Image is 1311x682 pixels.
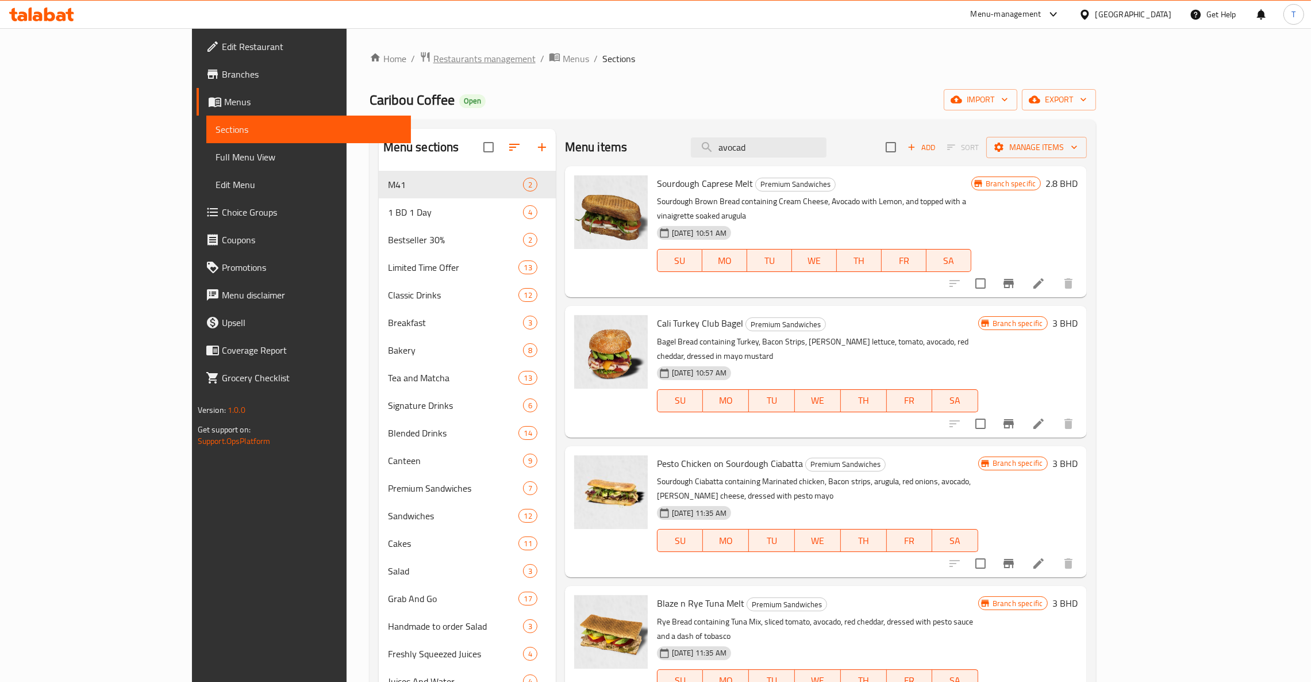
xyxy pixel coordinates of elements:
span: Freshly Squeezed Juices [388,647,523,661]
span: 4 [524,649,537,660]
div: items [523,205,537,219]
span: Menus [563,52,589,66]
a: Coupons [197,226,411,254]
div: items [518,260,537,274]
a: Menu disclaimer [197,281,411,309]
span: Limited Time Offer [388,260,519,274]
button: TH [841,529,887,552]
span: Select to update [968,551,993,576]
div: Handmade to order Salad3 [379,612,556,640]
a: Support.OpsPlatform [198,434,271,449]
span: 11 [519,538,536,549]
span: WE [799,392,836,409]
span: M41 [388,178,523,191]
button: delete [1055,410,1082,438]
div: items [523,399,537,412]
span: Bakery [388,343,523,357]
div: Menu-management [971,7,1041,21]
a: Edit Menu [206,171,411,198]
span: [DATE] 10:51 AM [667,228,731,239]
p: Sourdough Ciabatta containing Marinated chicken, Bacon strips, arugula, red onions, avocado, [PER... [657,474,978,503]
span: Sections [216,122,402,136]
span: 3 [524,317,537,328]
li: / [540,52,544,66]
span: SU [662,392,699,409]
a: Sections [206,116,411,143]
a: Menus [197,88,411,116]
span: SA [931,252,967,269]
span: Sort sections [501,133,528,161]
span: Branch specific [988,598,1047,609]
span: Restaurants management [433,52,536,66]
span: WE [797,252,832,269]
span: Version: [198,403,226,417]
span: SU [662,532,699,549]
a: Grocery Checklist [197,364,411,392]
a: Edit menu item [1032,277,1045,290]
img: Blaze n Rye Tuna Melt [574,595,648,669]
span: Full Menu View [216,150,402,164]
button: MO [702,249,747,272]
div: 1 BD 1 Day [388,205,523,219]
span: Edit Menu [216,178,402,191]
div: items [518,537,537,550]
button: TH [837,249,882,272]
span: Premium Sandwiches [746,318,825,331]
span: TH [841,252,877,269]
span: 17 [519,593,536,604]
button: TU [749,529,795,552]
button: delete [1055,550,1082,577]
div: Classic Drinks [388,288,519,302]
div: Salad3 [379,557,556,585]
button: delete [1055,270,1082,297]
a: Menus [549,51,589,66]
span: TU [753,532,790,549]
span: SU [662,252,698,269]
div: Breakfast3 [379,309,556,336]
li: / [594,52,598,66]
span: MO [708,392,744,409]
span: 4 [524,207,537,218]
button: FR [887,529,933,552]
span: 14 [519,428,536,439]
span: Tea and Matcha [388,371,519,385]
span: MO [707,252,743,269]
div: Signature Drinks [388,399,523,412]
div: Cakes [388,537,519,550]
span: Select section [879,135,903,159]
button: Branch-specific-item [995,270,1022,297]
span: TH [845,532,882,549]
button: SA [926,249,971,272]
span: TH [845,392,882,409]
div: Open [459,94,486,108]
a: Restaurants management [420,51,536,66]
div: Grab And Go [388,592,519,606]
div: Signature Drinks6 [379,392,556,419]
span: Get support on: [198,422,251,437]
span: Handmade to order Salad [388,619,523,633]
span: Caribou Coffee [370,87,455,113]
a: Full Menu View [206,143,411,171]
span: 3 [524,621,537,632]
h6: 3 BHD [1052,315,1078,331]
div: Breakfast [388,316,523,329]
div: items [523,619,537,633]
div: Sandwiches12 [379,502,556,530]
nav: breadcrumb [370,51,1097,66]
span: Canteen [388,454,523,468]
div: Premium Sandwiches [805,458,886,472]
div: Limited Time Offer13 [379,254,556,281]
span: Select all sections [476,135,501,159]
h2: Menu sections [383,139,459,156]
button: TU [747,249,792,272]
div: Salad [388,564,523,578]
span: Bestseller 30% [388,233,523,247]
span: FR [891,392,928,409]
div: Premium Sandwiches [755,178,836,191]
button: WE [792,249,837,272]
a: Promotions [197,254,411,281]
